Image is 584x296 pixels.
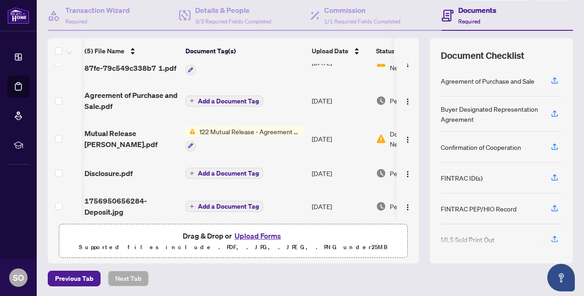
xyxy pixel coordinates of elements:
img: Logo [404,136,411,143]
img: logo [7,7,29,24]
img: Status Icon [185,126,196,137]
h4: Commission [324,5,400,16]
td: [DATE] [308,119,372,159]
h4: Transaction Wizard [65,5,130,16]
span: Disclosure.pdf [84,168,133,179]
span: Document Needs Work [390,129,438,149]
img: Logo [404,204,411,211]
img: Logo [404,60,411,68]
button: Previous Tab [48,271,101,286]
span: SO [13,271,24,284]
span: Add a Document Tag [198,170,259,176]
span: Upload Date [312,46,348,56]
button: Add a Document Tag [185,201,263,212]
div: Buyer Designated Representation Agreement [441,104,540,124]
span: Pending Review [390,201,436,211]
span: Pending Review [390,168,436,178]
span: 1/1 Required Fields Completed [324,18,400,25]
button: Next Tab [108,271,149,286]
span: (5) File Name [84,46,124,56]
div: Confirmation of Cooperation [441,142,521,152]
th: Status [372,38,450,64]
span: 3/3 Required Fields Completed [195,18,271,25]
span: Document Checklist [441,49,524,62]
button: Logo [400,131,415,146]
img: Document Status [376,201,386,211]
h4: Details & People [195,5,271,16]
span: Required [65,18,87,25]
button: Add a Document Tag [185,95,263,107]
button: Logo [400,199,415,214]
span: Status [376,46,395,56]
button: Add a Document Tag [185,200,263,212]
span: 1756950656284-Deposit.jpg [84,195,178,217]
img: Logo [404,98,411,105]
button: Logo [400,166,415,181]
img: Document Status [376,168,386,178]
div: Agreement of Purchase and Sale [441,76,534,86]
th: Document Tag(s) [182,38,308,64]
td: [DATE] [308,159,372,188]
span: Drag & Drop orUpload FormsSupported files include .PDF, .JPG, .JPEG, .PNG under25MB [59,224,407,258]
button: Add a Document Tag [185,96,263,107]
div: FINTRAC PEP/HIO Record [441,204,517,214]
img: Document Status [376,134,386,144]
span: plus [190,204,194,209]
span: Previous Tab [55,271,93,286]
td: [DATE] [308,82,372,119]
span: plus [190,171,194,176]
span: Required [458,18,480,25]
img: Document Status [376,96,386,106]
h4: Documents [458,5,496,16]
button: Status Icon122 Mutual Release - Agreement of Purchase and Sale [185,126,304,151]
button: Logo [400,93,415,108]
button: Add a Document Tag [185,167,263,179]
button: Add a Document Tag [185,168,263,179]
td: [DATE] [308,188,372,225]
span: Add a Document Tag [198,203,259,210]
span: Pending Review [390,96,436,106]
p: Supported files include .PDF, .JPG, .JPEG, .PNG under 25 MB [65,242,402,253]
div: FINTRAC ID(s) [441,173,483,183]
img: Logo [404,171,411,178]
span: Drag & Drop or [183,230,284,242]
button: Upload Forms [232,230,284,242]
th: Upload Date [308,38,372,64]
th: (5) File Name [81,38,182,64]
span: Add a Document Tag [198,98,259,104]
span: Agreement of Purchase and Sale.pdf [84,90,178,112]
div: MLS Sold Print Out [441,234,494,245]
span: 122 Mutual Release - Agreement of Purchase and Sale [196,126,304,137]
span: plus [190,98,194,103]
button: Open asap [547,264,575,291]
span: Mutual Release [PERSON_NAME].pdf [84,128,178,150]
